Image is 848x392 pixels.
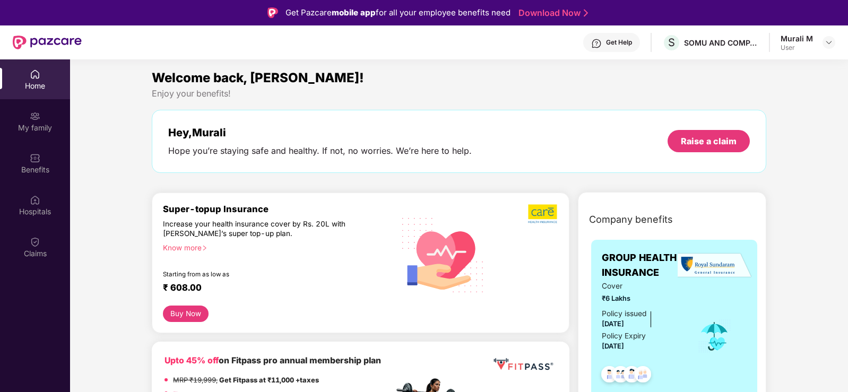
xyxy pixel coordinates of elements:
div: Know more [163,243,387,250]
button: Buy Now [163,306,208,322]
img: svg+xml;base64,PHN2ZyB4bWxucz0iaHR0cDovL3d3dy53My5vcmcvMjAwMC9zdmciIHhtbG5zOnhsaW5rPSJodHRwOi8vd3... [394,204,492,304]
div: Hope you’re staying safe and healthy. If not, no worries. We’re here to help. [168,145,472,156]
img: b5dec4f62d2307b9de63beb79f102df3.png [528,204,558,224]
img: Logo [267,7,278,18]
img: svg+xml;base64,PHN2ZyBpZD0iQ2xhaW0iIHhtbG5zPSJodHRwOi8vd3d3LnczLm9yZy8yMDAwL3N2ZyIgd2lkdGg9IjIwIi... [30,237,40,247]
div: Hey, Murali [168,126,472,139]
div: Enjoy your benefits! [152,88,766,99]
span: Cover [602,281,683,292]
div: User [781,43,813,52]
img: svg+xml;base64,PHN2ZyBpZD0iQmVuZWZpdHMiIHhtbG5zPSJodHRwOi8vd3d3LnczLm9yZy8yMDAwL3N2ZyIgd2lkdGg9Ij... [30,153,40,163]
span: Welcome back, [PERSON_NAME]! [152,70,364,85]
div: Murali M [781,33,813,43]
img: Stroke [584,7,588,19]
del: MRP ₹19,999, [173,376,218,384]
div: Get Help [606,38,632,47]
img: svg+xml;base64,PHN2ZyB4bWxucz0iaHR0cDovL3d3dy53My5vcmcvMjAwMC9zdmciIHdpZHRoPSI0OC45NDMiIGhlaWdodD... [596,363,622,389]
img: svg+xml;base64,PHN2ZyBpZD0iRHJvcGRvd24tMzJ4MzIiIHhtbG5zPSJodHRwOi8vd3d3LnczLm9yZy8yMDAwL3N2ZyIgd2... [825,38,833,47]
img: svg+xml;base64,PHN2ZyBpZD0iSG9zcGl0YWxzIiB4bWxucz0iaHR0cDovL3d3dy53My5vcmcvMjAwMC9zdmciIHdpZHRoPS... [30,195,40,205]
a: Download Now [518,7,585,19]
img: svg+xml;base64,PHN2ZyB4bWxucz0iaHR0cDovL3d3dy53My5vcmcvMjAwMC9zdmciIHdpZHRoPSI0OC45MTUiIGhlaWdodD... [608,363,634,389]
div: SOMU AND COMPANY [684,38,758,48]
div: Starting from as low as [163,271,348,278]
img: insurerLogo [678,252,752,278]
div: Raise a claim [681,135,737,147]
b: Upto 45% off [165,355,219,365]
span: S [668,36,675,49]
span: ₹6 Lakhs [602,293,683,304]
b: on Fitpass pro annual membership plan [165,355,381,365]
div: Get Pazcare for all your employee benefits need [285,6,510,19]
div: Policy Expiry [602,330,646,342]
div: Super-topup Insurance [163,204,393,214]
img: svg+xml;base64,PHN2ZyB4bWxucz0iaHR0cDovL3d3dy53My5vcmcvMjAwMC9zdmciIHdpZHRoPSI0OC45NDMiIGhlaWdodD... [630,363,656,389]
span: [DATE] [602,320,624,328]
div: Increase your health insurance cover by Rs. 20L with [PERSON_NAME]’s super top-up plan. [163,219,348,238]
div: Policy issued [602,308,646,320]
img: New Pazcare Logo [13,36,82,49]
span: [DATE] [602,342,624,350]
strong: mobile app [332,7,376,18]
strong: Get Fitpass at ₹11,000 +taxes [219,376,319,384]
span: GROUP HEALTH INSURANCE [602,250,683,281]
span: Company benefits [589,212,673,227]
span: right [202,245,207,251]
img: svg+xml;base64,PHN2ZyB3aWR0aD0iMjAiIGhlaWdodD0iMjAiIHZpZXdCb3g9IjAgMCAyMCAyMCIgZmlsbD0ibm9uZSIgeG... [30,111,40,121]
img: fppp.png [491,354,555,374]
img: icon [697,319,732,354]
img: svg+xml;base64,PHN2ZyB4bWxucz0iaHR0cDovL3d3dy53My5vcmcvMjAwMC9zdmciIHdpZHRoPSI0OC45NDMiIGhlaWdodD... [619,363,645,389]
img: svg+xml;base64,PHN2ZyBpZD0iSGVscC0zMngzMiIgeG1sbnM9Imh0dHA6Ly93d3cudzMub3JnLzIwMDAvc3ZnIiB3aWR0aD... [591,38,602,49]
div: ₹ 608.00 [163,282,383,295]
img: svg+xml;base64,PHN2ZyBpZD0iSG9tZSIgeG1sbnM9Imh0dHA6Ly93d3cudzMub3JnLzIwMDAvc3ZnIiB3aWR0aD0iMjAiIG... [30,69,40,80]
